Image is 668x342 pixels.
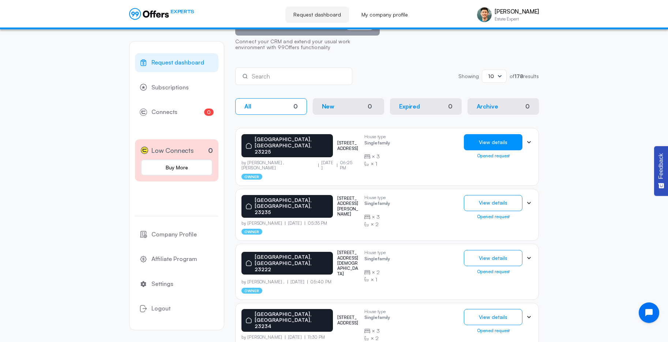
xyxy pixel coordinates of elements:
[135,225,218,244] a: Company Profile
[285,7,349,23] a: Request dashboard
[477,103,498,110] p: Archive
[241,279,288,284] p: by [PERSON_NAME] .
[525,103,530,110] div: 0
[364,327,390,335] div: ×
[135,275,218,294] a: Settings
[318,160,337,171] p: [DATE]
[654,146,668,196] button: Feedback - Show survey
[375,276,377,283] span: 1
[337,160,359,171] p: 06:25 PM
[364,160,390,168] div: ×
[364,276,390,283] div: ×
[241,288,262,294] p: owner
[390,98,462,115] button: Expired0
[495,17,539,21] p: Estate Expert
[464,309,522,325] button: View details
[399,103,420,110] p: Expired
[135,250,218,269] a: Affiliate Program
[241,229,262,235] p: owner
[307,279,331,284] p: 05:40 PM
[255,254,329,272] p: [GEOGRAPHIC_DATA], [GEOGRAPHIC_DATA], 23222
[135,299,218,318] button: Logout
[375,221,379,228] span: 2
[135,78,218,97] a: Subscriptions
[204,109,214,116] span: 0
[464,250,522,266] button: View details
[365,102,375,111] div: 0
[244,103,251,110] p: All
[305,221,327,226] p: 05:35 PM
[255,311,329,330] p: [GEOGRAPHIC_DATA], [GEOGRAPHIC_DATA], 23234
[364,315,390,322] p: Single family
[305,335,325,340] p: 11:30 PM
[151,58,204,67] span: Request dashboard
[364,309,390,314] p: House type
[135,53,218,72] a: Request dashboard
[458,74,479,79] p: Showing
[151,304,170,313] span: Logout
[141,159,213,176] a: Buy More
[364,140,390,147] p: Single family
[129,8,194,20] a: EXPERTS
[464,195,522,211] button: View details
[364,221,390,228] div: ×
[241,160,318,171] p: by [PERSON_NAME] , [PERSON_NAME]
[337,140,359,151] p: [STREET_ADDRESS]
[353,7,416,23] a: My company profile
[464,328,522,333] div: Opened request
[337,315,359,326] p: [STREET_ADDRESS]
[464,153,522,158] div: Opened request
[364,201,390,208] p: Single family
[364,335,390,342] div: ×
[151,145,194,156] span: Low Connects
[255,197,329,216] p: [GEOGRAPHIC_DATA], [GEOGRAPHIC_DATA], 23235
[255,136,329,155] p: [GEOGRAPHIC_DATA], [GEOGRAPHIC_DATA], 23225
[364,269,390,276] div: ×
[464,214,522,219] div: Opened request
[288,279,307,284] p: [DATE]
[285,221,305,226] p: [DATE]
[364,250,390,255] p: House type
[514,73,523,79] strong: 178
[495,8,539,15] p: [PERSON_NAME]
[337,250,359,276] p: [STREET_ADDRESS][DEMOGRAPHIC_DATA]
[151,279,173,289] span: Settings
[375,160,377,168] span: 1
[376,213,380,221] span: 3
[151,254,197,264] span: Affiliate Program
[468,98,539,115] button: Archive0
[235,98,307,115] button: All0
[376,269,380,276] span: 2
[293,103,298,110] div: 0
[464,269,522,274] div: Opened request
[337,196,359,217] p: [STREET_ADDRESS][PERSON_NAME]
[364,213,390,221] div: ×
[151,107,177,117] span: Connects
[510,74,539,79] p: of results
[477,7,492,22] img: Phillip Thai
[464,134,522,150] button: View details
[313,98,384,115] button: New0
[364,153,390,160] div: ×
[376,327,380,335] span: 3
[151,230,197,239] span: Company Profile
[322,103,335,110] p: New
[135,103,218,122] a: Connects0
[235,36,380,55] p: Connect your CRM and extend your usual work environment with 99Offers functionality
[658,153,664,179] span: Feedback
[488,73,494,79] span: 10
[364,195,390,200] p: House type
[170,8,194,15] span: EXPERTS
[285,335,305,340] p: [DATE]
[375,335,379,342] span: 2
[208,146,213,155] p: 0
[241,174,262,180] p: owner
[448,103,453,110] div: 0
[364,256,390,263] p: Single family
[376,153,380,160] span: 3
[241,221,285,226] p: by [PERSON_NAME]
[364,134,390,139] p: House type
[241,335,285,340] p: by [PERSON_NAME]
[151,83,189,92] span: Subscriptions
